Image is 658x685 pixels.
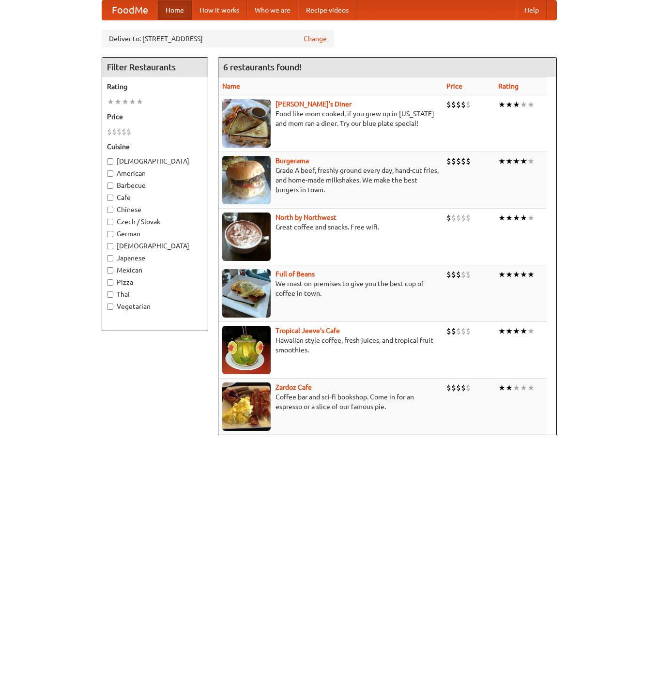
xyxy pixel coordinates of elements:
[275,213,337,221] a: North by Northwest
[520,326,527,336] li: ★
[520,213,527,223] li: ★
[446,326,451,336] li: $
[461,99,466,110] li: $
[498,269,505,280] li: ★
[456,99,461,110] li: $
[102,0,158,20] a: FoodMe
[222,166,439,195] p: Grade A beef, freshly ground every day, hand-cut fries, and home-made milkshakes. We make the bes...
[456,382,461,393] li: $
[222,222,439,232] p: Great coffee and snacks. Free wifi.
[222,382,271,431] img: zardoz.jpg
[222,279,439,298] p: We roast on premises to give you the best cup of coffee in town.
[451,99,456,110] li: $
[520,99,527,110] li: ★
[222,213,271,261] img: north.jpg
[107,96,114,107] li: ★
[122,126,126,137] li: $
[466,99,471,110] li: $
[275,383,312,391] b: Zardoz Cafe
[513,326,520,336] li: ★
[222,99,271,148] img: sallys.jpg
[122,96,129,107] li: ★
[298,0,356,20] a: Recipe videos
[527,382,535,393] li: ★
[102,30,334,47] div: Deliver to: [STREET_ADDRESS]
[456,269,461,280] li: $
[513,269,520,280] li: ★
[505,213,513,223] li: ★
[517,0,547,20] a: Help
[107,277,203,287] label: Pizza
[466,156,471,167] li: $
[275,157,309,165] a: Burgerama
[107,168,203,178] label: American
[102,58,208,77] h4: Filter Restaurants
[223,62,302,72] ng-pluralize: 6 restaurants found!
[520,156,527,167] li: ★
[505,156,513,167] li: ★
[451,326,456,336] li: $
[114,96,122,107] li: ★
[112,126,117,137] li: $
[117,126,122,137] li: $
[107,267,113,274] input: Mexican
[107,279,113,286] input: Pizza
[107,253,203,263] label: Japanese
[107,195,113,201] input: Cafe
[461,326,466,336] li: $
[275,270,315,278] a: Full of Beans
[107,126,112,137] li: $
[446,382,451,393] li: $
[107,170,113,177] input: American
[451,382,456,393] li: $
[129,96,136,107] li: ★
[275,100,352,108] a: [PERSON_NAME]'s Diner
[107,183,113,189] input: Barbecue
[107,219,113,225] input: Czech / Slovak
[222,392,439,411] p: Coffee bar and sci-fi bookshop. Come in for an espresso or a slice of our famous pie.
[158,0,192,20] a: Home
[456,156,461,167] li: $
[136,96,143,107] li: ★
[304,34,327,44] a: Change
[505,382,513,393] li: ★
[107,255,113,261] input: Japanese
[446,213,451,223] li: $
[126,126,131,137] li: $
[498,213,505,223] li: ★
[527,99,535,110] li: ★
[107,142,203,152] h5: Cuisine
[107,181,203,190] label: Barbecue
[222,82,240,90] a: Name
[527,156,535,167] li: ★
[527,269,535,280] li: ★
[107,265,203,275] label: Mexican
[107,205,203,214] label: Chinese
[451,269,456,280] li: $
[107,243,113,249] input: [DEMOGRAPHIC_DATA]
[461,382,466,393] li: $
[498,82,519,90] a: Rating
[222,335,439,355] p: Hawaiian style coffee, fresh juices, and tropical fruit smoothies.
[107,289,203,299] label: Thai
[520,269,527,280] li: ★
[505,99,513,110] li: ★
[461,269,466,280] li: $
[505,269,513,280] li: ★
[451,156,456,167] li: $
[107,156,203,166] label: [DEMOGRAPHIC_DATA]
[446,82,462,90] a: Price
[466,213,471,223] li: $
[513,99,520,110] li: ★
[505,326,513,336] li: ★
[192,0,247,20] a: How it works
[222,269,271,318] img: beans.jpg
[466,269,471,280] li: $
[451,213,456,223] li: $
[498,99,505,110] li: ★
[513,156,520,167] li: ★
[527,326,535,336] li: ★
